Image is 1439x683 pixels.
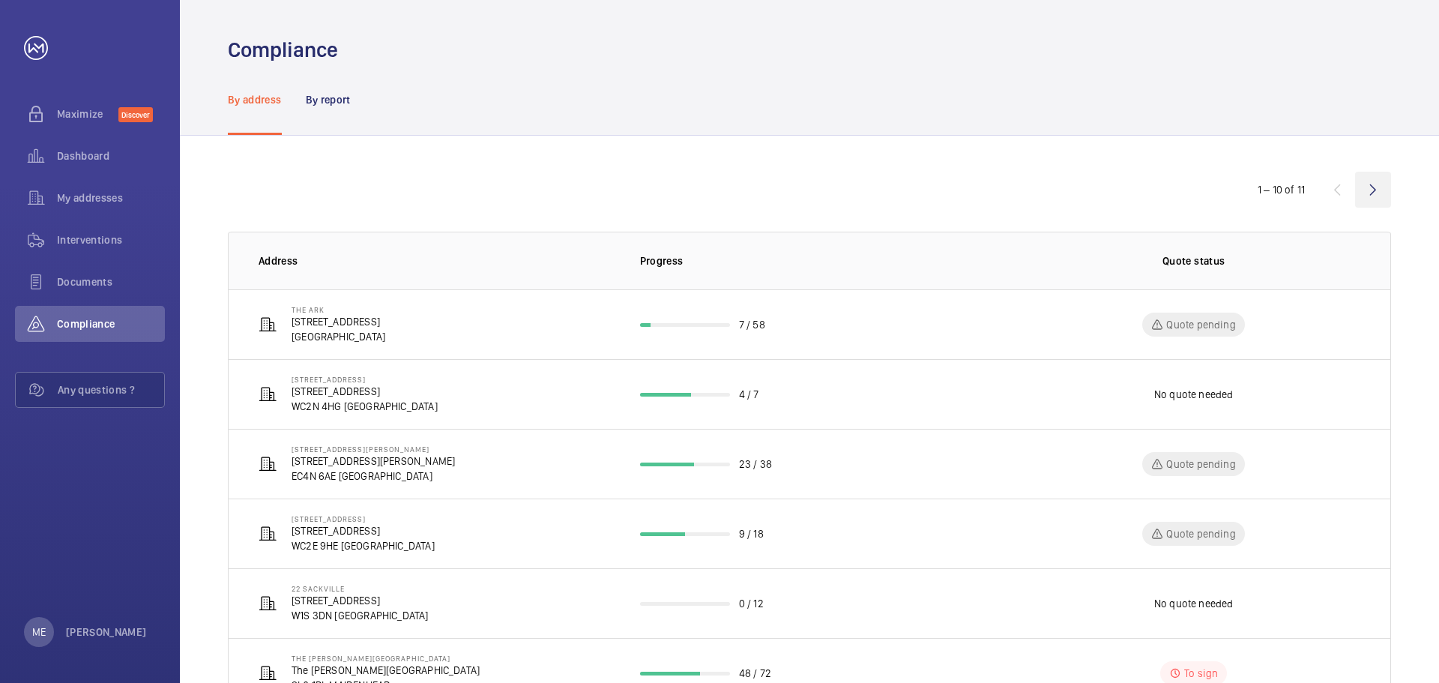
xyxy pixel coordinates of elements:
[292,445,455,454] p: [STREET_ADDRESS][PERSON_NAME]
[292,654,480,663] p: The [PERSON_NAME][GEOGRAPHIC_DATA]
[118,107,153,122] span: Discover
[292,314,385,329] p: [STREET_ADDRESS]
[57,274,165,289] span: Documents
[1166,457,1235,472] p: Quote pending
[292,663,480,678] p: The [PERSON_NAME][GEOGRAPHIC_DATA]
[739,317,765,332] p: 7 / 58
[1258,182,1305,197] div: 1 – 10 of 11
[57,190,165,205] span: My addresses
[1154,387,1234,402] p: No quote needed
[640,253,1004,268] p: Progress
[57,232,165,247] span: Interventions
[739,526,764,541] p: 9 / 18
[739,387,759,402] p: 4 / 7
[66,625,147,640] p: [PERSON_NAME]
[259,253,616,268] p: Address
[58,382,164,397] span: Any questions ?
[292,384,438,399] p: [STREET_ADDRESS]
[292,469,455,484] p: EC4N 6AE [GEOGRAPHIC_DATA]
[57,148,165,163] span: Dashboard
[292,329,385,344] p: [GEOGRAPHIC_DATA]
[292,523,435,538] p: [STREET_ADDRESS]
[292,305,385,314] p: The Ark
[1184,666,1218,681] p: To sign
[739,457,772,472] p: 23 / 38
[292,514,435,523] p: [STREET_ADDRESS]
[292,399,438,414] p: WC2N 4HG [GEOGRAPHIC_DATA]
[292,375,438,384] p: [STREET_ADDRESS]
[1154,596,1234,611] p: No quote needed
[228,92,282,107] p: By address
[1166,526,1235,541] p: Quote pending
[292,608,429,623] p: W1S 3DN [GEOGRAPHIC_DATA]
[739,666,771,681] p: 48 / 72
[32,625,46,640] p: ME
[1162,253,1225,268] p: Quote status
[57,316,165,331] span: Compliance
[57,106,118,121] span: Maximize
[306,92,351,107] p: By report
[292,584,429,593] p: 22 Sackville
[739,596,764,611] p: 0 / 12
[292,454,455,469] p: [STREET_ADDRESS][PERSON_NAME]
[228,36,338,64] h1: Compliance
[292,593,429,608] p: [STREET_ADDRESS]
[292,538,435,553] p: WC2E 9HE [GEOGRAPHIC_DATA]
[1166,317,1235,332] p: Quote pending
